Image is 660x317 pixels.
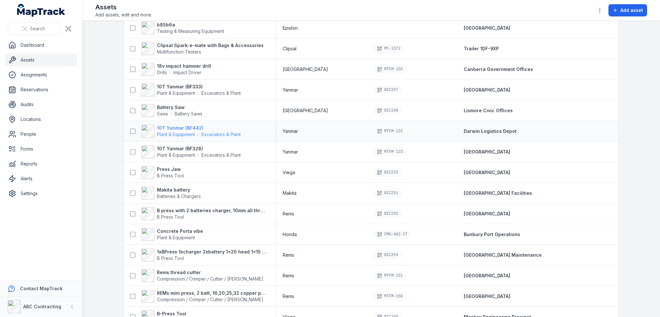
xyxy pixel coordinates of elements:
span: Epsilon [283,25,298,31]
span: Lismore Civic Offices [464,108,513,113]
a: Darwin Logistics Depot [464,128,517,134]
a: Press JawB Press Tool [141,166,184,179]
a: Makita batteryBatteries & Chargers [141,187,201,200]
span: Canberra Government Offices [464,66,533,72]
a: Alerts [5,172,77,185]
a: Clipsal Spark-e-mate with Bags & AccessoriesMultifunction Testers [141,42,264,55]
span: Rems [283,252,294,258]
a: [GEOGRAPHIC_DATA] [464,149,510,155]
a: People [5,128,77,141]
a: Reports [5,157,77,170]
a: Canberra Government Offices [464,66,533,73]
div: BIC248 [373,106,402,115]
span: Rems [283,211,294,217]
strong: 10T Yanmar (BF328) [157,145,241,152]
strong: REMs mini press, 2 batt, 16,20,25,32 copper press heads, charger [157,290,267,296]
a: [GEOGRAPHIC_DATA] [464,293,510,300]
strong: 18v impact hammer drill [157,63,211,69]
span: B Press Tool [157,173,184,178]
a: Assignments [5,68,77,81]
span: Yanmar [283,149,298,155]
a: MapTrack [17,4,65,17]
span: Excavators & Plant [201,131,241,138]
strong: Battery Saw [157,104,202,111]
span: Makita [283,190,296,196]
a: Locations [5,113,77,126]
span: Excavators & Plant [201,152,241,158]
div: BIC252 [373,209,402,218]
a: Forms [5,143,77,155]
a: Bunbury Port Operations [464,231,520,238]
a: Rems thread cutterCompression / Crimper / Cutter / [PERSON_NAME] [141,269,263,282]
strong: Makita battery [157,187,201,193]
a: Battery SawSawsBattery Saws [141,104,202,117]
span: B Press Tool [157,255,184,261]
a: Trailer 1DF-9XP [464,45,499,52]
span: Compression / Crimper / Cutter / [PERSON_NAME] [157,276,263,282]
strong: B press with 2 batteries charger, 10mm all thread cutting head, copper head 16,20 and 25mm [157,207,267,214]
a: 10T Yanmar (BF333)Plant & EquipmentExcavators & Plant [141,84,241,96]
span: Clipsal [283,45,296,52]
span: Add asset [620,7,643,14]
div: FMG-482-IT [373,230,411,239]
span: Rems [283,293,294,300]
a: [GEOGRAPHIC_DATA] [464,272,510,279]
strong: Press Jaw [157,166,184,173]
span: [GEOGRAPHIC_DATA] [464,211,510,216]
div: BIC254 [373,251,402,260]
span: Drills [157,69,167,76]
div: BIC251 [373,189,402,198]
strong: Contact MapTrack [20,286,63,291]
span: [GEOGRAPHIC_DATA] [464,149,510,154]
span: [GEOGRAPHIC_DATA] [464,170,510,175]
div: MT-1372 [373,44,404,53]
strong: Rems thread cutter [157,269,263,276]
span: Honda [283,231,297,238]
h2: Assets [95,3,152,12]
div: BIC257 [373,85,402,94]
a: [GEOGRAPHIC_DATA] Maintenance [464,252,542,258]
span: Batteries & Chargers [157,193,201,199]
a: [GEOGRAPHIC_DATA] [464,169,510,176]
span: [GEOGRAPHIC_DATA] [283,107,328,114]
span: Bunbury Port Operations [464,232,520,237]
span: Impact Driver [173,69,201,76]
span: Multifunction Testers [157,49,201,54]
a: B press with 2 batteries charger, 10mm all thread cutting head, copper head 16,20 and 25mmB Press... [141,207,267,220]
span: Plant & Equipment [157,152,195,158]
strong: 1xBPress 1xcharger 2xbattery 1x20 head 1x15 head 1x25 head [157,249,267,255]
a: Audits [5,98,77,111]
span: B Press Tool [157,214,184,220]
div: MTFM-151 [373,271,407,280]
strong: 10T Yanmar (BF442) [157,125,241,131]
span: Plant & Equipment [157,90,195,96]
span: Add assets, edit and more. [95,12,152,18]
span: Rems [283,272,294,279]
span: Saws [157,111,168,117]
a: b85b6aTesting & Measuring Equipment [141,22,224,35]
a: [GEOGRAPHIC_DATA] [464,87,510,93]
span: Plant & Equipment [157,131,195,138]
span: Testing & Measuring Equipment [157,28,224,34]
a: [GEOGRAPHIC_DATA] [464,25,510,31]
div: MTFM-122 [373,127,407,136]
div: MTFM-155 [373,65,407,74]
a: [GEOGRAPHIC_DATA] Facilities [464,190,532,196]
span: Battery Saws [175,111,202,117]
a: Settings [5,187,77,200]
strong: Clipsal Spark-e-mate with Bags & Accessories [157,42,264,49]
strong: 10T Yanmar (BF333) [157,84,241,90]
a: [GEOGRAPHIC_DATA] [464,211,510,217]
strong: B-Press Tool [157,311,186,317]
a: Assets [5,54,77,66]
span: [GEOGRAPHIC_DATA] [283,66,328,73]
a: Dashboard [5,39,77,52]
strong: Concrete Porta vibe [157,228,203,234]
span: Yanmar [283,87,298,93]
a: 10T Yanmar (BF442)Plant & EquipmentExcavators & Plant [141,125,241,138]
